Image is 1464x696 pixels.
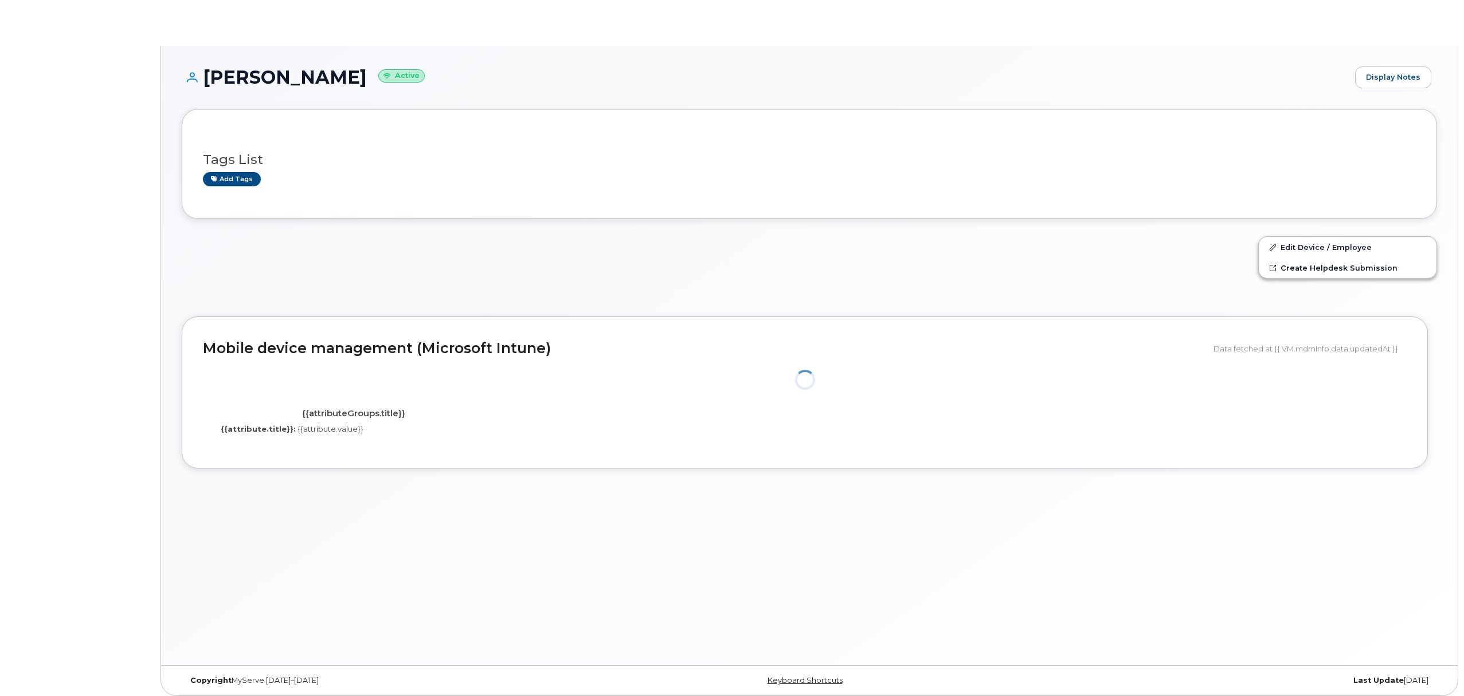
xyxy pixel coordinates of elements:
[182,676,600,685] div: MyServe [DATE]–[DATE]
[212,409,495,419] h4: {{attributeGroups.title}}
[203,153,1416,167] h3: Tags List
[221,424,296,435] label: {{attribute.title}}:
[1259,257,1436,278] a: Create Helpdesk Submission
[298,424,363,433] span: {{attribute.value}}
[203,341,1205,357] h2: Mobile device management (Microsoft Intune)
[768,676,843,685] a: Keyboard Shortcuts
[1214,338,1407,359] div: Data fetched at {{ VM.mdmInfo.data.updatedAt }}
[1355,67,1431,88] a: Display Notes
[182,67,1349,87] h1: [PERSON_NAME]
[1259,237,1436,257] a: Edit Device / Employee
[1019,676,1437,685] div: [DATE]
[378,69,425,83] small: Active
[203,172,261,186] a: Add tags
[1353,676,1404,685] strong: Last Update
[190,676,232,685] strong: Copyright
